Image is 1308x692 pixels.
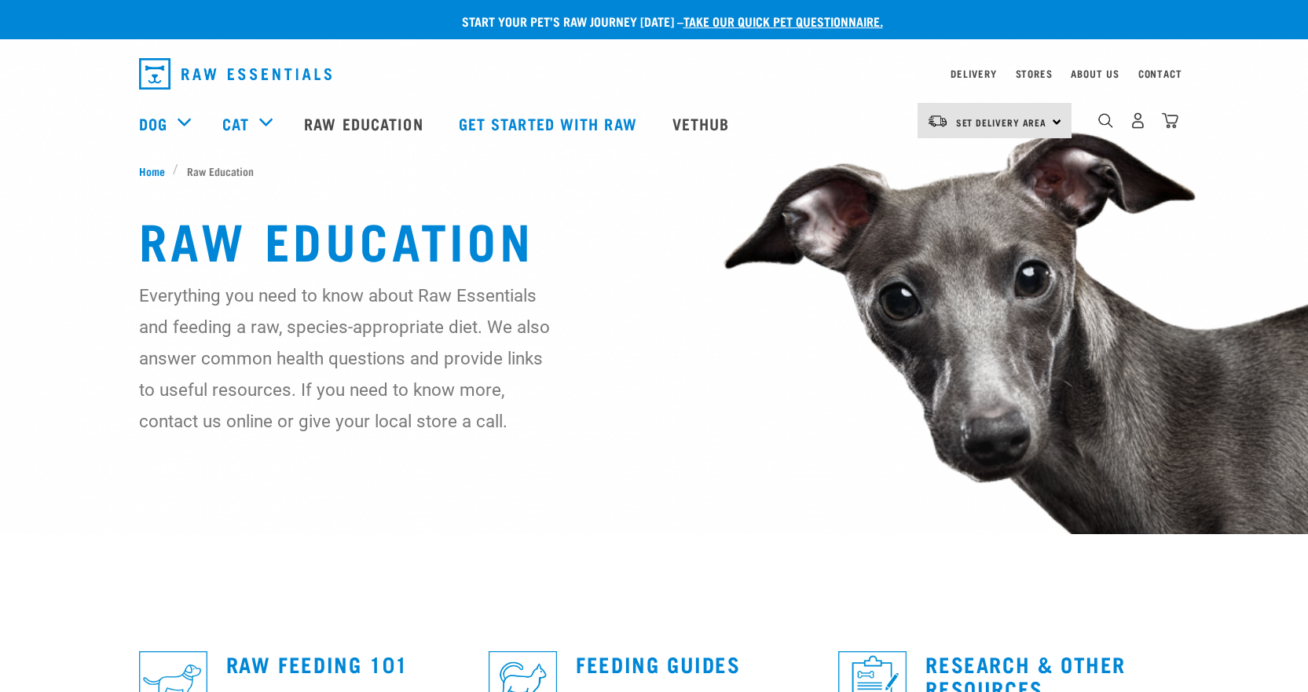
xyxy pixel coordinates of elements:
[927,114,948,128] img: van-moving.png
[139,211,1170,267] h1: Raw Education
[139,112,167,135] a: Dog
[951,71,996,76] a: Delivery
[226,657,409,669] a: Raw Feeding 101
[139,163,165,179] span: Home
[139,163,174,179] a: Home
[139,280,551,437] p: Everything you need to know about Raw Essentials and feeding a raw, species-appropriate diet. We ...
[443,92,657,155] a: Get started with Raw
[683,17,883,24] a: take our quick pet questionnaire.
[126,52,1182,96] nav: dropdown navigation
[1098,113,1113,128] img: home-icon-1@2x.png
[576,657,740,669] a: Feeding Guides
[222,112,249,135] a: Cat
[1162,112,1178,129] img: home-icon@2x.png
[1016,71,1053,76] a: Stores
[139,163,1170,179] nav: breadcrumbs
[288,92,442,155] a: Raw Education
[1138,71,1182,76] a: Contact
[956,119,1047,125] span: Set Delivery Area
[657,92,749,155] a: Vethub
[1071,71,1119,76] a: About Us
[139,58,332,90] img: Raw Essentials Logo
[1130,112,1146,129] img: user.png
